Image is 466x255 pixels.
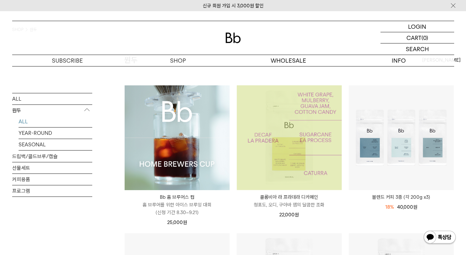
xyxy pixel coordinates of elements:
[12,151,92,162] a: 드립백/콜드브루/캡슐
[380,21,454,32] a: LOGIN
[233,55,344,66] p: WHOLESALE
[349,85,454,190] img: 블렌드 커피 3종 (각 200g x3)
[380,32,454,43] a: CART (0)
[12,104,92,116] p: 원두
[125,201,230,216] p: 홈 브루어를 위한 아이스 브루잉 대회 (신청 기간 8.30~9.21)
[349,193,454,201] a: 블렌드 커피 3종 (각 200g x3)
[167,220,187,225] span: 25,000
[12,162,92,173] a: 선물세트
[413,204,417,210] span: 원
[12,185,92,196] a: 프로그램
[406,32,421,43] p: CART
[225,33,241,43] img: 로고
[237,85,342,190] a: 콜롬비아 라 프라데라 디카페인
[344,55,454,66] p: INFO
[125,85,230,190] img: Bb 홈 브루어스 컵
[19,139,92,150] a: SEASONAL
[125,193,230,201] p: Bb 홈 브루어스 컵
[12,93,92,104] a: ALL
[237,193,342,209] a: 콜롬비아 라 프라데라 디카페인 청포도, 오디, 구아바 잼의 달콤한 조화
[123,55,233,66] a: SHOP
[19,127,92,138] a: YEAR-ROUND
[295,212,299,218] span: 원
[183,220,187,225] span: 원
[385,203,394,211] div: 18%
[12,174,92,185] a: 커피용품
[19,116,92,127] a: ALL
[406,43,429,55] p: SEARCH
[237,193,342,201] p: 콜롬비아 라 프라데라 디카페인
[408,21,426,32] p: LOGIN
[423,230,456,245] img: 카카오톡 채널 1:1 채팅 버튼
[237,201,342,209] p: 청포도, 오디, 구아바 잼의 달콤한 조화
[12,55,123,66] a: SUBSCRIBE
[421,32,428,43] p: (0)
[125,193,230,216] a: Bb 홈 브루어스 컵 홈 브루어를 위한 아이스 브루잉 대회(신청 기간 8.30~9.21)
[397,204,417,210] span: 40,000
[279,212,299,218] span: 22,000
[237,85,342,190] img: 1000001187_add2_054.jpg
[203,3,264,9] a: 신규 회원 가입 시 3,000원 할인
